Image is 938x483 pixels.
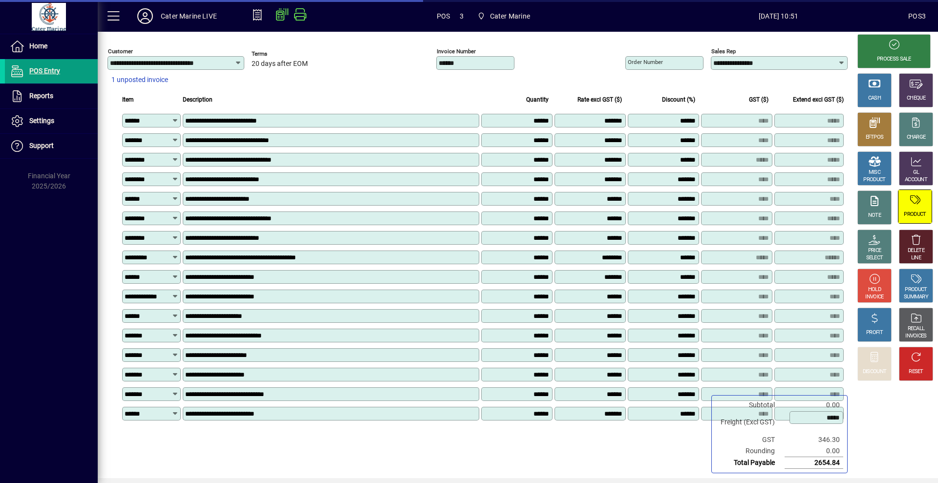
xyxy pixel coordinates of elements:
[5,134,98,158] a: Support
[907,95,925,102] div: CHEQUE
[863,368,886,376] div: DISCOUNT
[909,368,923,376] div: RESET
[868,286,881,294] div: HOLD
[716,434,785,445] td: GST
[868,95,881,102] div: CASH
[107,71,172,89] button: 1 unposted invoice
[111,75,168,85] span: 1 unposted invoice
[905,333,926,340] div: INVOICES
[473,7,534,25] span: Cater Marine
[905,286,927,294] div: PRODUCT
[662,94,695,105] span: Discount (%)
[711,48,736,55] mat-label: Sales rep
[866,254,883,262] div: SELECT
[252,51,310,57] span: Terms
[866,134,884,141] div: EFTPOS
[911,254,921,262] div: LINE
[29,92,53,100] span: Reports
[904,294,928,301] div: SUMMARY
[628,59,663,65] mat-label: Order number
[5,109,98,133] a: Settings
[716,445,785,457] td: Rounding
[904,211,926,218] div: PRODUCT
[5,34,98,59] a: Home
[437,48,476,55] mat-label: Invoice number
[785,457,843,469] td: 2654.84
[868,212,881,219] div: NOTE
[793,94,844,105] span: Extend excl GST ($)
[908,8,926,24] div: POS3
[122,94,134,105] span: Item
[913,169,919,176] div: GL
[29,67,60,75] span: POS Entry
[866,329,883,336] div: PROFIT
[716,399,785,411] td: Subtotal
[29,117,54,125] span: Settings
[865,294,883,301] div: INVOICE
[785,399,843,411] td: 0.00
[129,7,161,25] button: Profile
[460,8,464,24] span: 3
[863,176,885,184] div: PRODUCT
[526,94,549,105] span: Quantity
[716,457,785,469] td: Total Payable
[785,434,843,445] td: 346.30
[907,134,926,141] div: CHARGE
[716,411,785,434] td: Freight (Excl GST)
[108,48,133,55] mat-label: Customer
[29,42,47,50] span: Home
[5,84,98,108] a: Reports
[877,56,911,63] div: PROCESS SALE
[437,8,450,24] span: POS
[649,8,908,24] span: [DATE] 10:51
[749,94,768,105] span: GST ($)
[183,94,213,105] span: Description
[869,169,880,176] div: MISC
[908,247,924,254] div: DELETE
[577,94,622,105] span: Rate excl GST ($)
[490,8,530,24] span: Cater Marine
[161,8,217,24] div: Cater Marine LIVE
[29,142,54,149] span: Support
[252,60,308,68] span: 20 days after EOM
[785,445,843,457] td: 0.00
[908,325,925,333] div: RECALL
[868,247,881,254] div: PRICE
